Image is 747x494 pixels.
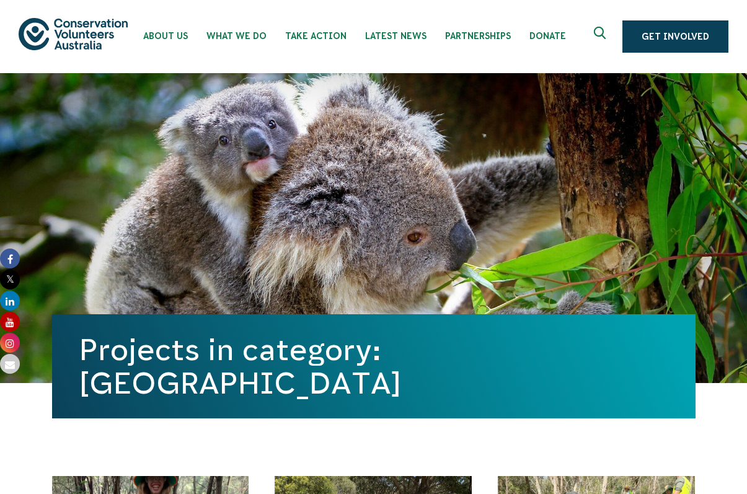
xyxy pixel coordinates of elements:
[143,31,188,41] span: About Us
[285,31,347,41] span: Take Action
[19,18,128,50] img: logo.svg
[365,31,427,41] span: Latest News
[445,31,511,41] span: Partnerships
[529,31,566,41] span: Donate
[206,31,267,41] span: What We Do
[79,333,668,400] h1: Projects in category: [GEOGRAPHIC_DATA]
[594,27,609,46] span: Expand search box
[622,20,728,53] a: Get Involved
[586,22,616,51] button: Expand search box Close search box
